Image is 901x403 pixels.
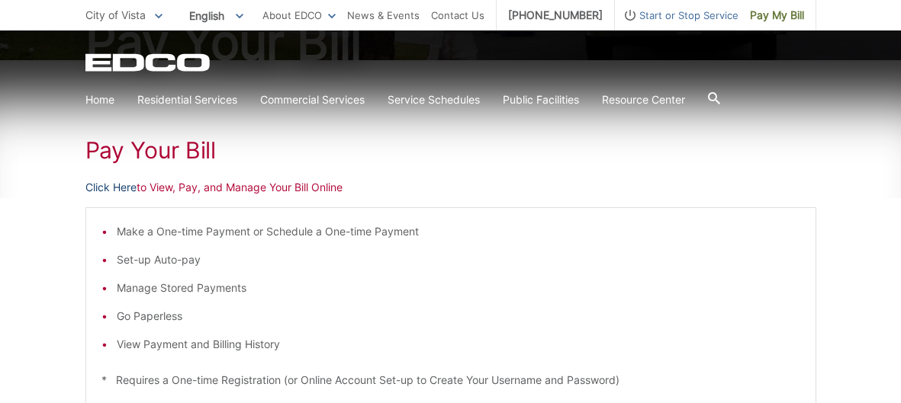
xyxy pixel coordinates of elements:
span: English [178,3,255,28]
a: Residential Services [137,91,237,108]
a: Resource Center [602,91,685,108]
a: EDCD logo. Return to the homepage. [85,53,212,72]
a: Public Facilities [503,91,579,108]
a: Service Schedules [388,91,480,108]
a: About EDCO [262,7,336,24]
span: City of Vista [85,8,146,21]
a: Contact Us [431,7,484,24]
li: Manage Stored Payments [117,280,800,296]
h1: Pay Your Bill [85,136,816,164]
p: * Requires a One-time Registration (or Online Account Set-up to Create Your Username and Password) [101,372,800,389]
span: Pay My Bill [750,7,804,24]
li: Make a One-time Payment or Schedule a One-time Payment [117,223,800,240]
p: to View, Pay, and Manage Your Bill Online [85,179,816,196]
li: Go Paperless [117,308,800,325]
li: Set-up Auto-pay [117,251,800,268]
a: Commercial Services [260,91,365,108]
a: News & Events [347,7,420,24]
a: Click Here [85,179,137,196]
li: View Payment and Billing History [117,336,800,353]
a: Home [85,91,114,108]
